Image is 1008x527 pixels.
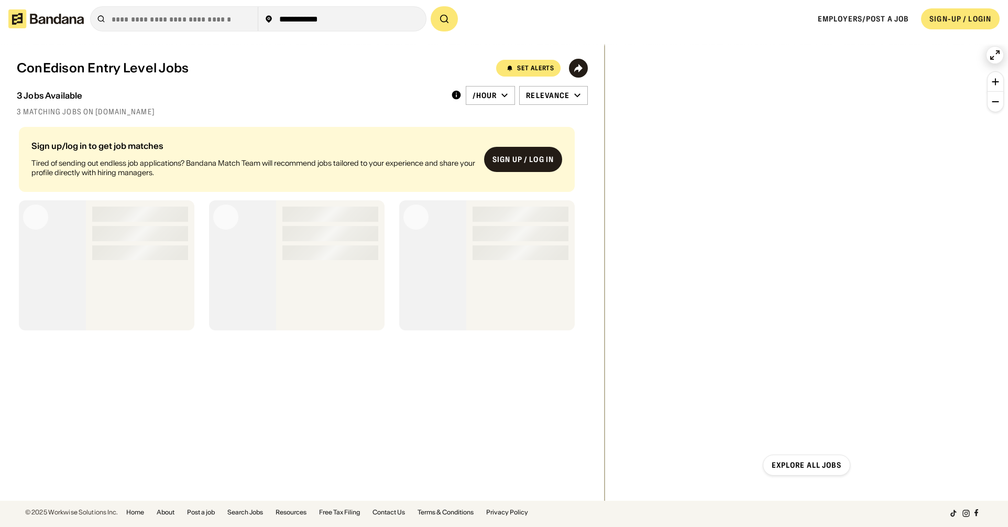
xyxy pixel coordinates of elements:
a: Resources [276,509,306,515]
a: Employers/Post a job [818,14,908,24]
div: Set Alerts [517,65,555,71]
div: Tired of sending out endless job applications? Bandana Match Team will recommend jobs tailored to... [31,158,476,177]
div: SIGN-UP / LOGIN [929,14,991,24]
div: Sign up / Log in [492,155,554,164]
div: Explore all jobs [772,461,841,469]
div: ConEdison Entry Level Jobs [17,61,189,76]
div: /hour [473,91,497,100]
div: Relevance [526,91,569,100]
a: Post a job [187,509,215,515]
a: Home [126,509,144,515]
a: Search Jobs [227,509,263,515]
div: 3 matching jobs on [DOMAIN_NAME] [17,107,588,116]
a: Privacy Policy [486,509,528,515]
a: About [157,509,174,515]
a: Terms & Conditions [418,509,474,515]
a: Free Tax Filing [319,509,360,515]
img: Bandana logotype [8,9,84,28]
a: Contact Us [372,509,405,515]
div: 3 Jobs Available [17,91,83,101]
div: © 2025 Workwise Solutions Inc. [25,509,118,515]
div: Sign up/log in to get job matches [31,142,476,150]
div: grid [17,123,587,501]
